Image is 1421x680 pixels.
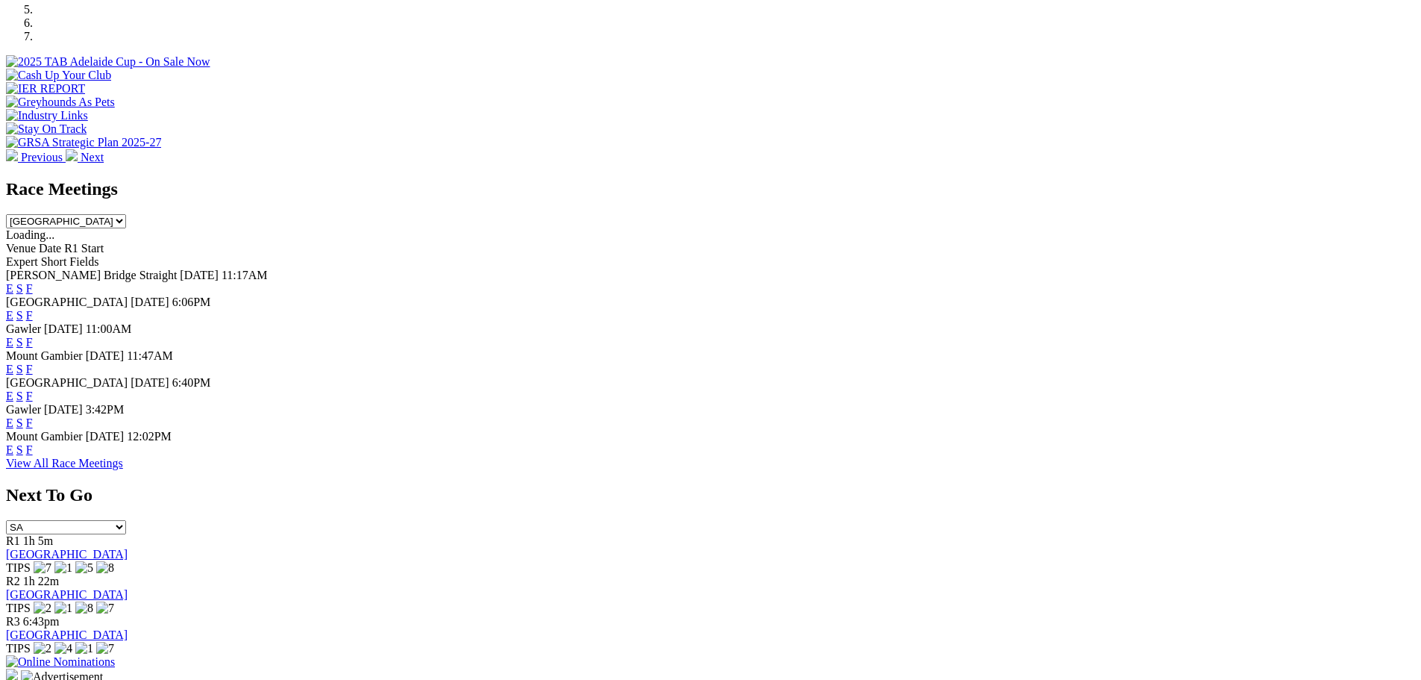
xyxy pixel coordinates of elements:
span: TIPS [6,561,31,574]
img: 1 [75,642,93,655]
span: [DATE] [131,296,169,308]
span: Gawler [6,403,41,416]
span: [DATE] [86,349,125,362]
img: 1 [54,561,72,575]
a: E [6,336,13,349]
a: S [16,417,23,429]
span: 6:06PM [172,296,211,308]
a: [GEOGRAPHIC_DATA] [6,548,128,561]
a: F [26,309,33,322]
span: Expert [6,255,38,268]
span: 6:40PM [172,376,211,389]
a: E [6,443,13,456]
img: 2025 TAB Adelaide Cup - On Sale Now [6,55,210,69]
span: Mount Gambier [6,430,83,443]
img: 7 [34,561,51,575]
a: E [6,309,13,322]
a: Next [66,151,104,163]
span: Next [81,151,104,163]
a: S [16,336,23,349]
a: S [16,363,23,375]
span: Gawler [6,322,41,335]
a: F [26,336,33,349]
img: Cash Up Your Club [6,69,111,82]
span: R3 [6,615,20,628]
span: [PERSON_NAME] Bridge Straight [6,269,177,281]
span: [DATE] [44,322,83,335]
a: S [16,443,23,456]
img: 7 [96,642,114,655]
a: F [26,443,33,456]
span: [GEOGRAPHIC_DATA] [6,296,128,308]
a: [GEOGRAPHIC_DATA] [6,588,128,601]
img: Industry Links [6,109,88,122]
a: E [6,417,13,429]
a: F [26,282,33,295]
span: 11:17AM [222,269,268,281]
h2: Race Meetings [6,179,1415,199]
span: [DATE] [180,269,219,281]
span: 11:00AM [86,322,132,335]
span: 6:43pm [23,615,60,628]
span: Venue [6,242,36,255]
span: [DATE] [131,376,169,389]
img: 1 [54,602,72,615]
a: F [26,417,33,429]
span: Short [41,255,67,268]
h2: Next To Go [6,485,1415,505]
span: R2 [6,575,20,587]
img: IER REPORT [6,82,85,96]
a: [GEOGRAPHIC_DATA] [6,628,128,641]
span: 3:42PM [86,403,125,416]
span: R1 Start [64,242,104,255]
span: Mount Gambier [6,349,83,362]
img: chevron-left-pager-white.svg [6,149,18,161]
img: 8 [96,561,114,575]
span: Loading... [6,228,54,241]
a: E [6,390,13,402]
img: 8 [75,602,93,615]
img: chevron-right-pager-white.svg [66,149,78,161]
span: 12:02PM [127,430,172,443]
a: E [6,363,13,375]
img: Greyhounds As Pets [6,96,115,109]
img: GRSA Strategic Plan 2025-27 [6,136,161,149]
span: 1h 22m [23,575,59,587]
a: Previous [6,151,66,163]
a: F [26,363,33,375]
span: [DATE] [86,430,125,443]
img: 5 [75,561,93,575]
img: 2 [34,602,51,615]
img: 2 [34,642,51,655]
a: S [16,309,23,322]
img: Stay On Track [6,122,87,136]
img: 7 [96,602,114,615]
a: S [16,282,23,295]
span: R1 [6,534,20,547]
span: [DATE] [44,403,83,416]
img: 4 [54,642,72,655]
a: View All Race Meetings [6,457,123,470]
span: Fields [69,255,98,268]
span: [GEOGRAPHIC_DATA] [6,376,128,389]
a: E [6,282,13,295]
span: 11:47AM [127,349,173,362]
span: Previous [21,151,63,163]
a: F [26,390,33,402]
span: Date [39,242,61,255]
img: Online Nominations [6,655,115,669]
span: TIPS [6,642,31,655]
span: 1h 5m [23,534,53,547]
a: S [16,390,23,402]
span: TIPS [6,602,31,614]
